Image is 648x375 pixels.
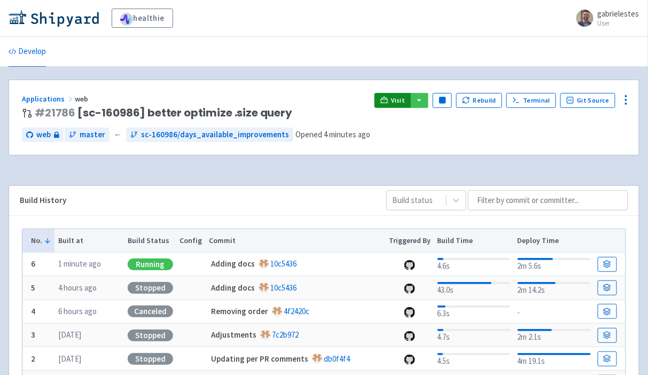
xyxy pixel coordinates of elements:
img: Shipyard logo [9,10,99,27]
b: 6 [31,259,35,269]
span: web [75,94,90,104]
div: Stopped [128,282,173,294]
div: 2m 2.1s [518,327,591,343]
strong: Removing order [211,306,268,316]
th: Build Time [434,229,514,253]
a: 10c5436 [271,283,297,293]
a: Build Details [598,257,617,272]
input: Filter by commit or committer... [468,190,628,210]
a: Terminal [506,93,556,108]
button: Rebuild [456,93,502,108]
a: 10c5436 [271,259,297,269]
button: Pause [433,93,452,108]
div: Running [128,259,173,270]
a: Build Details [598,280,617,295]
span: Opened [295,129,370,139]
th: Commit [206,229,386,253]
strong: Updating per PR comments [211,354,308,364]
div: Stopped [128,330,173,341]
a: healthie [112,9,173,28]
div: - [518,304,591,319]
span: [sc-160986] better optimize .size query [35,107,292,119]
span: ← [114,129,122,141]
a: Build Details [598,351,617,366]
strong: Adjustments [211,330,256,340]
a: sc-160986/days_available_improvements [126,128,293,142]
span: master [80,129,105,141]
span: Visit [392,96,405,105]
span: web [36,129,51,141]
b: 2 [31,354,35,364]
a: Git Source [560,93,615,108]
th: Deploy Time [514,229,594,253]
a: Develop [9,37,46,67]
span: gabrielestes [598,9,639,19]
th: Config [176,229,206,253]
th: Build Status [124,229,176,253]
a: Applications [22,94,75,104]
time: [DATE] [58,330,81,340]
a: gabrielestes User [570,10,639,27]
a: 4f2420c [284,306,310,316]
a: Visit [374,93,411,108]
a: master [65,128,110,142]
time: 6 hours ago [58,306,97,316]
button: No. [31,235,51,246]
a: db0f4f4 [324,354,350,364]
div: Stopped [128,353,173,365]
strong: Adding docs [211,283,255,293]
div: 4m 19.1s [518,351,591,368]
a: web [22,128,64,142]
div: Build History [20,194,369,207]
div: 43.0s [438,280,511,296]
a: Build Details [598,304,617,319]
div: 2m 14.2s [518,280,591,296]
th: Triggered By [386,229,434,253]
div: 4.7s [438,327,511,343]
div: 2m 5.6s [518,256,591,272]
strong: Adding docs [211,259,255,269]
div: 4.5s [438,351,511,368]
span: sc-160986/days_available_improvements [141,129,289,141]
time: 1 minute ago [58,259,101,269]
b: 4 [31,306,35,316]
div: Canceled [128,306,173,317]
a: Build Details [598,328,617,343]
a: #21786 [35,105,75,120]
small: User [598,20,639,27]
b: 3 [31,330,35,340]
div: 6.3s [438,303,511,320]
time: [DATE] [58,354,81,364]
div: 4.6s [438,256,511,272]
time: 4 minutes ago [324,129,370,139]
time: 4 hours ago [58,283,97,293]
th: Built at [54,229,124,253]
a: 7c2b972 [272,330,299,340]
b: 5 [31,283,35,293]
